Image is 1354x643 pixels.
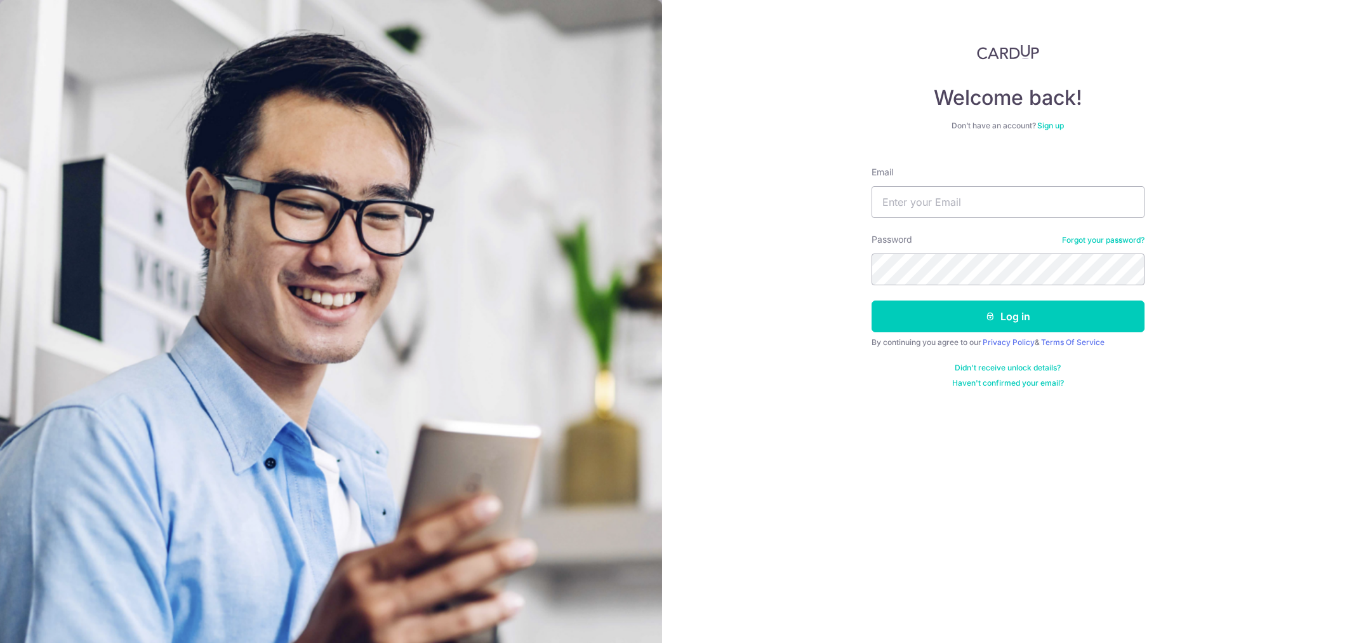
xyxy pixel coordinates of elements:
[952,378,1064,388] a: Haven't confirmed your email?
[872,186,1145,218] input: Enter your Email
[1037,121,1064,130] a: Sign up
[977,44,1039,60] img: CardUp Logo
[872,166,893,179] label: Email
[872,301,1145,332] button: Log in
[872,85,1145,111] h4: Welcome back!
[872,233,912,246] label: Password
[872,121,1145,131] div: Don’t have an account?
[1062,235,1145,245] a: Forgot your password?
[983,337,1035,347] a: Privacy Policy
[1041,337,1105,347] a: Terms Of Service
[872,337,1145,348] div: By continuing you agree to our &
[955,363,1061,373] a: Didn't receive unlock details?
